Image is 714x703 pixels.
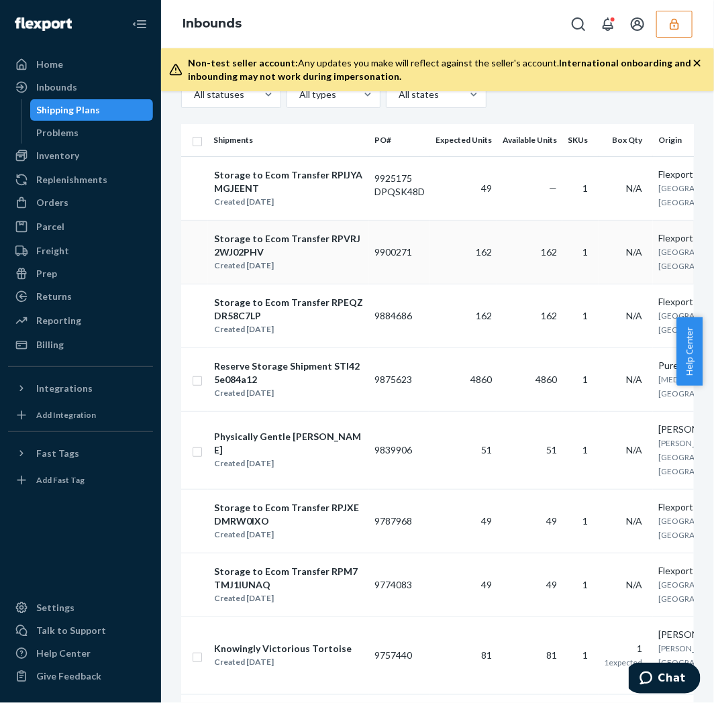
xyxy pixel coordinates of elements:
[541,246,557,258] span: 162
[36,314,81,327] div: Reporting
[37,126,79,140] div: Problems
[214,501,363,528] div: Storage to Ecom Transfer RPJXEDMRW0IXO
[546,515,557,527] span: 49
[8,192,153,213] a: Orders
[582,515,588,527] span: 1
[549,182,557,194] span: —
[15,17,72,31] img: Flexport logo
[481,515,492,527] span: 49
[546,444,557,455] span: 51
[298,88,299,101] input: All types
[36,290,72,303] div: Returns
[374,185,425,199] p: DPQSK48D
[604,657,642,667] span: 1 expected
[214,259,363,272] div: Created [DATE]
[214,168,363,195] div: Storage to Ecom Transfer RPIJYAMGJEENT
[172,5,252,44] ol: breadcrumbs
[626,310,642,321] span: N/A
[546,579,557,590] span: 49
[36,338,64,351] div: Billing
[214,457,363,470] div: Created [DATE]
[430,124,497,156] th: Expected Units
[36,220,64,233] div: Parcel
[582,246,588,258] span: 1
[36,647,91,660] div: Help Center
[214,296,363,323] div: Storage to Ecom Transfer RPEQZDR58C7LP
[562,124,599,156] th: SKUs
[546,649,557,661] span: 81
[476,246,492,258] span: 162
[30,122,154,144] a: Problems
[8,597,153,618] a: Settings
[36,447,79,460] div: Fast Tags
[8,665,153,687] button: Give Feedback
[214,232,363,259] div: Storage to Ecom Transfer RPVRJ2WJ02PHV
[8,404,153,426] a: Add Integration
[582,649,588,661] span: 1
[481,579,492,590] span: 49
[8,620,153,641] button: Talk to Support
[8,310,153,331] a: Reporting
[476,310,492,321] span: 162
[36,173,107,186] div: Replenishments
[30,99,154,121] a: Shipping Plans
[214,360,363,386] div: Reserve Storage Shipment STI425e084a12
[36,58,63,71] div: Home
[193,88,194,101] input: All statuses
[582,182,588,194] span: 1
[36,196,68,209] div: Orders
[8,263,153,284] a: Prep
[188,56,693,83] div: Any updates you make will reflect against the seller's account.
[214,528,363,541] div: Created [DATE]
[8,643,153,664] a: Help Center
[676,317,703,386] button: Help Center
[626,246,642,258] span: N/A
[481,182,492,194] span: 49
[214,386,363,400] div: Created [DATE]
[629,663,701,696] iframe: Opens a widget where you can chat to one of our agents
[626,515,642,527] span: N/A
[37,103,101,117] div: Shipping Plans
[36,149,79,162] div: Inventory
[188,57,298,68] span: Non-test seller account:
[183,16,242,31] a: Inbounds
[604,642,642,655] div: 1
[582,374,588,385] span: 1
[36,267,57,280] div: Prep
[8,443,153,464] button: Fast Tags
[36,474,85,486] div: Add Fast Tag
[369,124,430,156] th: PO#
[397,88,399,101] input: All states
[126,11,153,38] button: Close Navigation
[8,286,153,307] a: Returns
[497,124,562,156] th: Available Units
[369,411,430,489] td: 9839906
[214,195,363,209] div: Created [DATE]
[36,382,93,395] div: Integrations
[369,347,430,411] td: 9875623
[541,310,557,321] span: 162
[8,216,153,237] a: Parcel
[582,444,588,455] span: 1
[624,11,651,38] button: Open account menu
[8,54,153,75] a: Home
[214,655,352,669] div: Created [DATE]
[36,601,74,614] div: Settings
[470,374,492,385] span: 4860
[8,169,153,191] a: Replenishments
[582,579,588,590] span: 1
[369,220,430,284] td: 9900271
[369,616,430,694] td: 9757440
[369,489,430,553] td: 9787968
[8,76,153,98] a: Inbounds
[595,11,621,38] button: Open notifications
[36,624,106,637] div: Talk to Support
[214,323,363,336] div: Created [DATE]
[8,378,153,399] button: Integrations
[208,124,369,156] th: Shipments
[481,444,492,455] span: 51
[8,145,153,166] a: Inventory
[626,182,642,194] span: N/A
